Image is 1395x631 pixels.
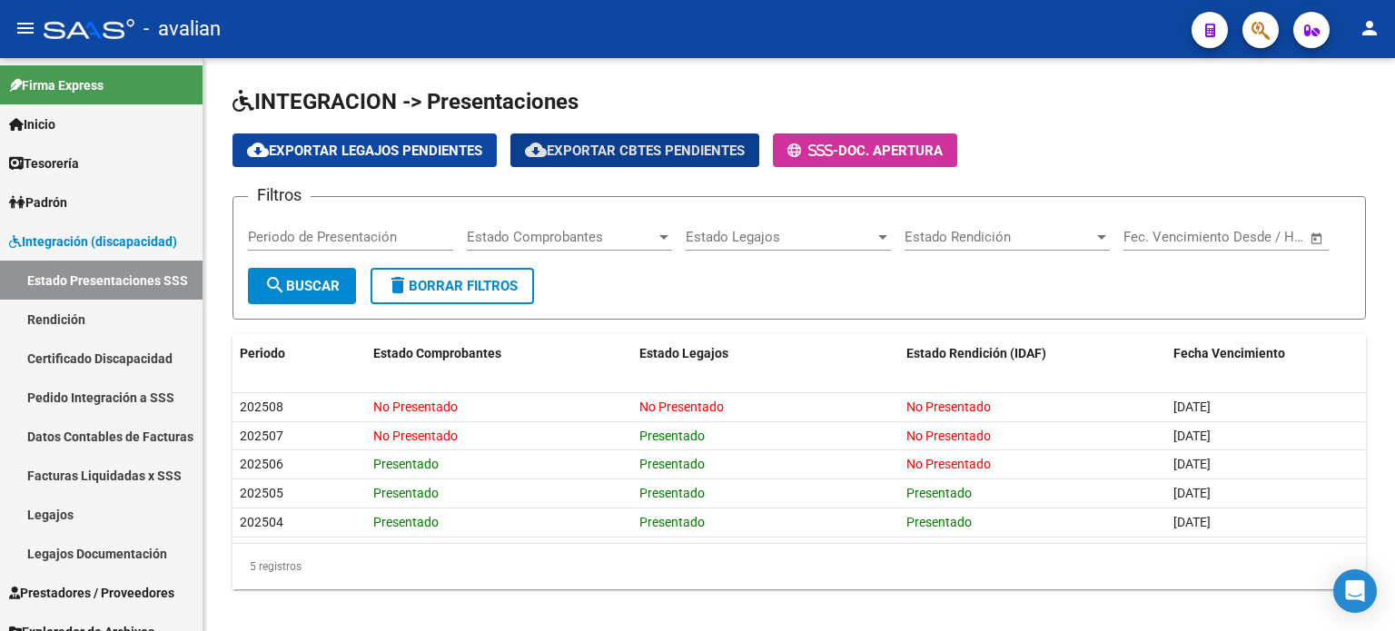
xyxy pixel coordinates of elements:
[387,278,518,294] span: Borrar Filtros
[773,133,957,167] button: -Doc. Apertura
[9,114,55,134] span: Inicio
[15,17,36,39] mat-icon: menu
[906,486,972,500] span: Presentado
[264,274,286,296] mat-icon: search
[232,544,1366,589] div: 5 registros
[639,457,705,471] span: Presentado
[366,334,633,373] datatable-header-cell: Estado Comprobantes
[232,89,579,114] span: INTEGRACION -> Presentaciones
[373,457,439,471] span: Presentado
[240,486,283,500] span: 202505
[373,346,501,360] span: Estado Comprobantes
[240,515,283,529] span: 202504
[639,429,705,443] span: Presentado
[373,486,439,500] span: Presentado
[1173,429,1211,443] span: [DATE]
[787,143,838,159] span: -
[240,346,285,360] span: Periodo
[639,486,705,500] span: Presentado
[1166,334,1366,373] datatable-header-cell: Fecha Vencimiento
[247,143,482,159] span: Exportar Legajos Pendientes
[232,334,366,373] datatable-header-cell: Periodo
[906,399,991,414] span: No Presentado
[232,133,497,167] button: Exportar Legajos Pendientes
[248,268,356,304] button: Buscar
[1173,515,1211,529] span: [DATE]
[1173,457,1211,471] span: [DATE]
[1359,17,1380,39] mat-icon: person
[905,229,1093,245] span: Estado Rendición
[1173,486,1211,500] span: [DATE]
[510,133,759,167] button: Exportar Cbtes Pendientes
[9,153,79,173] span: Tesorería
[1123,229,1197,245] input: Fecha inicio
[9,192,67,212] span: Padrón
[9,232,177,251] span: Integración (discapacidad)
[9,583,174,603] span: Prestadores / Proveedores
[371,268,534,304] button: Borrar Filtros
[525,139,547,161] mat-icon: cloud_download
[240,429,283,443] span: 202507
[240,399,283,414] span: 202508
[899,334,1166,373] datatable-header-cell: Estado Rendición (IDAF)
[264,278,340,294] span: Buscar
[1307,228,1328,249] button: Open calendar
[373,399,458,414] span: No Presentado
[143,9,221,49] span: - avalian
[639,346,728,360] span: Estado Legajos
[247,139,269,161] mat-icon: cloud_download
[906,457,991,471] span: No Presentado
[1333,569,1377,613] div: Open Intercom Messenger
[373,515,439,529] span: Presentado
[525,143,745,159] span: Exportar Cbtes Pendientes
[9,75,104,95] span: Firma Express
[906,515,972,529] span: Presentado
[1173,399,1211,414] span: [DATE]
[686,229,875,245] span: Estado Legajos
[838,143,943,159] span: Doc. Apertura
[632,334,899,373] datatable-header-cell: Estado Legajos
[467,229,656,245] span: Estado Comprobantes
[1173,346,1285,360] span: Fecha Vencimiento
[240,457,283,471] span: 202506
[248,182,311,208] h3: Filtros
[639,399,724,414] span: No Presentado
[1213,229,1301,245] input: Fecha fin
[906,346,1046,360] span: Estado Rendición (IDAF)
[373,429,458,443] span: No Presentado
[639,515,705,529] span: Presentado
[387,274,409,296] mat-icon: delete
[906,429,991,443] span: No Presentado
